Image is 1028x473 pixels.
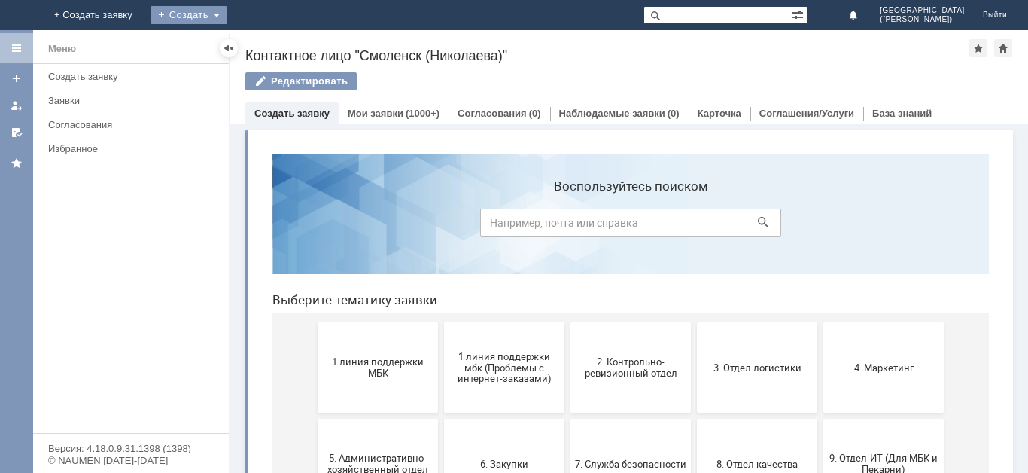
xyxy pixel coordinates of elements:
span: 5. Административно-хозяйственный отдел [62,311,173,334]
a: Согласования [458,108,527,119]
a: Карточка [698,108,741,119]
div: Меню [48,40,76,58]
span: Финансовый отдел [567,413,679,424]
span: 3. Отдел логистики [441,220,552,231]
span: Отдел-ИТ (Битрикс24 и CRM) [315,407,426,430]
span: 1 линия поддержки МБК [62,215,173,237]
span: Расширенный поиск [792,7,807,21]
button: Бухгалтерия (для мбк) [57,374,178,464]
span: 2. Контрольно-ревизионный отдел [315,215,426,237]
div: (0) [668,108,680,119]
button: 2. Контрольно-ревизионный отдел [310,181,430,271]
a: Согласования [42,113,226,136]
span: 7. Служба безопасности [315,316,426,328]
a: Создать заявку [254,108,330,119]
button: 5. Административно-хозяйственный отдел [57,277,178,368]
div: Создать заявку [48,71,220,82]
div: Согласования [48,119,220,130]
div: Создать [151,6,227,24]
button: 6. Закупки [184,277,304,368]
header: Выберите тематику заявки [12,151,728,166]
button: Отдел-ИТ (Битрикс24 и CRM) [310,374,430,464]
button: Отдел-ИТ (Офис) [436,374,557,464]
button: 9. Отдел-ИТ (Для МБК и Пекарни) [563,277,683,368]
div: Сделать домашней страницей [994,39,1012,57]
div: Версия: 4.18.0.9.31.1398 (1398) [48,444,214,453]
a: Создать заявку [5,66,29,90]
input: Например, почта или справка [220,67,521,95]
span: ([PERSON_NAME]) [880,15,965,24]
a: Мои заявки [5,93,29,117]
a: Мои согласования [5,121,29,145]
div: Контактное лицо "Смоленск (Николаева)" [245,48,969,63]
div: © NAUMEN [DATE]-[DATE] [48,456,214,465]
a: Наблюдаемые заявки [559,108,665,119]
div: Добавить в избранное [969,39,987,57]
button: Финансовый отдел [563,374,683,464]
span: 6. Закупки [188,316,300,328]
a: Создать заявку [42,65,226,88]
span: 9. Отдел-ИТ (Для МБК и Пекарни) [567,311,679,334]
a: Соглашения/Услуги [759,108,854,119]
div: Избранное [48,143,203,154]
button: Отдел ИТ (1С) [184,374,304,464]
span: Отдел-ИТ (Офис) [441,413,552,424]
a: Мои заявки [348,108,403,119]
label: Воспользуйтесь поиском [220,37,521,52]
button: 1 линия поддержки МБК [57,181,178,271]
div: (1000+) [406,108,439,119]
a: Заявки [42,89,226,112]
button: 7. Служба безопасности [310,277,430,368]
button: 1 линия поддержки мбк (Проблемы с интернет-заказами) [184,181,304,271]
button: 3. Отдел логистики [436,181,557,271]
div: Заявки [48,95,220,106]
span: 4. Маркетинг [567,220,679,231]
a: База знаний [872,108,932,119]
div: (0) [529,108,541,119]
span: 1 линия поддержки мбк (Проблемы с интернет-заказами) [188,209,300,243]
span: Бухгалтерия (для мбк) [62,413,173,424]
span: Отдел ИТ (1С) [188,413,300,424]
button: 8. Отдел качества [436,277,557,368]
div: Скрыть меню [220,39,238,57]
span: [GEOGRAPHIC_DATA] [880,6,965,15]
button: 4. Маркетинг [563,181,683,271]
span: 8. Отдел качества [441,316,552,328]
